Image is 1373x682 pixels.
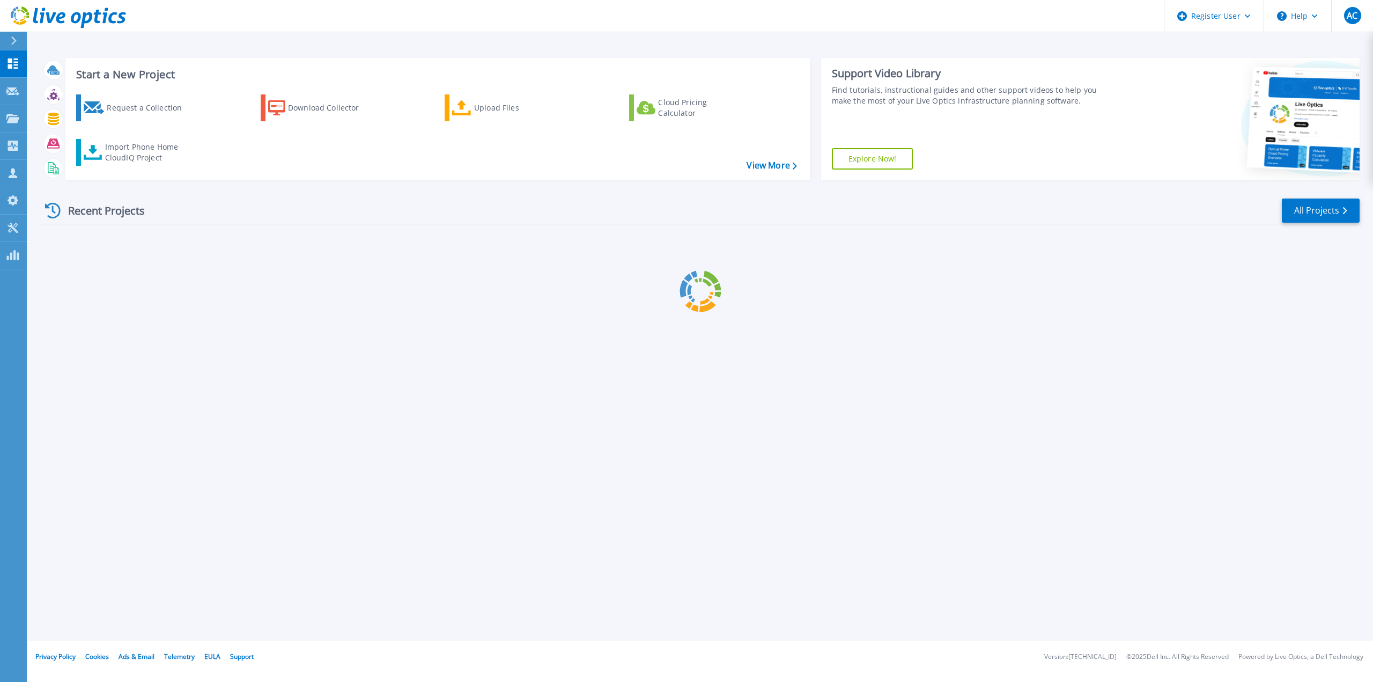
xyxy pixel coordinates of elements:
[105,142,189,163] div: Import Phone Home CloudIQ Project
[747,160,796,171] a: View More
[35,652,76,661] a: Privacy Policy
[832,67,1110,80] div: Support Video Library
[164,652,195,661] a: Telemetry
[76,69,796,80] h3: Start a New Project
[1347,11,1357,20] span: AC
[1238,654,1363,661] li: Powered by Live Optics, a Dell Technology
[1282,199,1360,223] a: All Projects
[119,652,154,661] a: Ads & Email
[474,97,560,119] div: Upload Files
[41,197,159,224] div: Recent Projects
[658,97,744,119] div: Cloud Pricing Calculator
[204,652,220,661] a: EULA
[629,94,749,121] a: Cloud Pricing Calculator
[288,97,374,119] div: Download Collector
[261,94,380,121] a: Download Collector
[1044,654,1117,661] li: Version: [TECHNICAL_ID]
[76,94,196,121] a: Request a Collection
[832,85,1110,106] div: Find tutorials, instructional guides and other support videos to help you make the most of your L...
[85,652,109,661] a: Cookies
[445,94,564,121] a: Upload Files
[230,652,254,661] a: Support
[832,148,913,170] a: Explore Now!
[107,97,193,119] div: Request a Collection
[1126,654,1229,661] li: © 2025 Dell Inc. All Rights Reserved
